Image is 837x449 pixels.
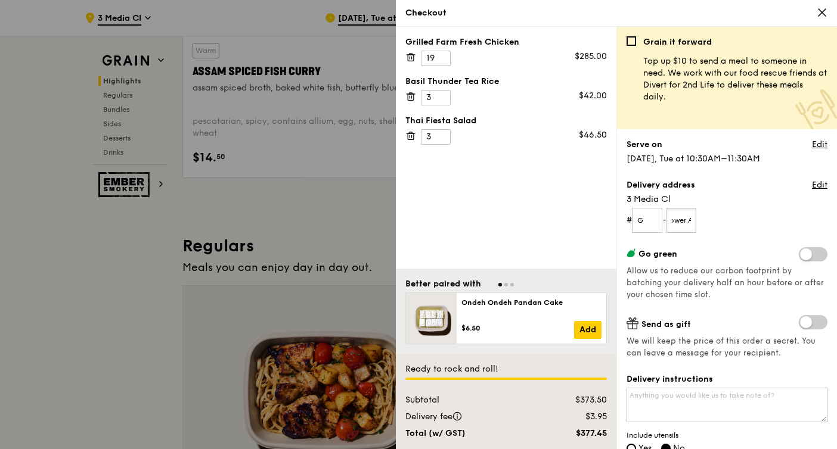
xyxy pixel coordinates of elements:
[398,428,542,439] div: Total (w/ GST)
[542,428,614,439] div: $377.45
[504,283,508,286] span: Go to slide 2
[398,394,542,406] div: Subtotal
[627,266,824,300] span: Allow us to reduce our carbon footprint by batching your delivery half an hour before or after yo...
[542,394,614,406] div: $373.50
[666,208,697,233] input: Unit
[627,154,760,164] span: [DATE], Tue at 10:30AM–11:30AM
[574,321,602,339] a: Add
[405,115,607,127] div: Thai Fiesta Salad
[405,278,481,290] div: Better paired with
[405,76,607,88] div: Basil Thunder Tea Rice
[795,89,837,132] img: Meal donation
[638,249,677,259] span: Go green
[627,431,827,440] span: Include utensils
[627,179,695,191] label: Delivery address
[627,373,827,385] label: Delivery instructions
[632,208,662,233] input: Floor
[643,55,827,103] p: Top up $10 to send a meal to someone in need. We work with our food rescue friends at Divert for ...
[641,319,691,329] span: Send as gift
[405,7,827,19] div: Checkout
[643,37,712,47] b: Grain it forward
[542,411,614,423] div: $3.95
[812,179,827,191] a: Edit
[579,129,607,141] div: $46.50
[405,363,607,375] div: Ready to rock and roll!
[627,335,827,359] span: We will keep the price of this order a secret. You can leave a message for your recipient.
[510,283,514,286] span: Go to slide 3
[812,139,827,151] a: Edit
[398,411,542,423] div: Delivery fee
[579,90,607,102] div: $42.00
[627,139,662,151] label: Serve on
[498,283,502,286] span: Go to slide 1
[627,208,827,233] form: # -
[627,194,827,205] span: 3 Media Cl
[461,323,574,333] div: $6.50
[405,36,607,48] div: Grilled Farm Fresh Chicken
[575,51,607,63] div: $285.00
[461,298,602,307] div: Ondeh Ondeh Pandan Cake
